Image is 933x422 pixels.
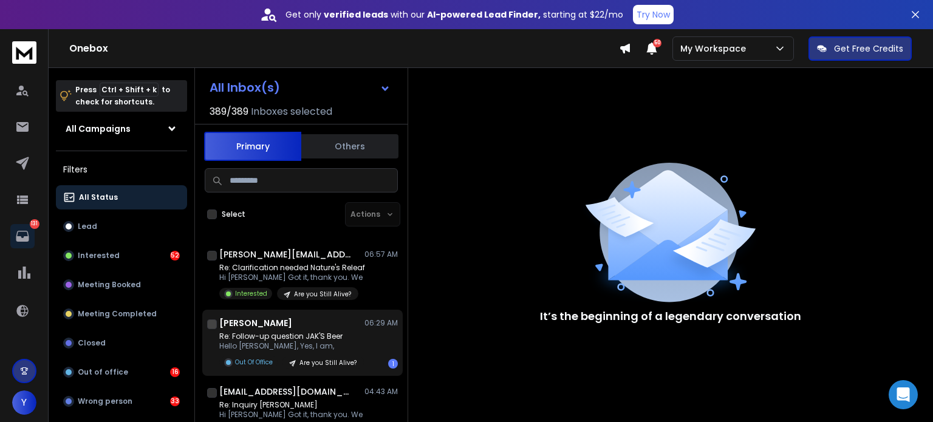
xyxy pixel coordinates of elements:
[78,338,106,348] p: Closed
[301,133,398,160] button: Others
[388,359,398,369] div: 1
[299,358,357,367] p: Are you Still Alive?
[200,75,400,100] button: All Inbox(s)
[294,290,351,299] p: Are you Still Alive?
[219,410,363,420] p: Hi [PERSON_NAME] Got it, thank you. We
[78,309,157,319] p: Meeting Completed
[364,250,398,259] p: 06:57 AM
[170,251,180,260] div: 52
[637,9,670,21] p: Try Now
[78,367,128,377] p: Out of office
[75,84,170,108] p: Press to check for shortcuts.
[427,9,541,21] strong: AI-powered Lead Finder,
[12,390,36,415] button: Y
[170,367,180,377] div: 16
[66,123,131,135] h1: All Campaigns
[56,185,187,209] button: All Status
[219,386,353,398] h1: [EMAIL_ADDRESS][DOMAIN_NAME]
[100,83,159,97] span: Ctrl + Shift + k
[235,358,273,367] p: Out Of Office
[889,380,918,409] div: Open Intercom Messenger
[56,214,187,239] button: Lead
[210,104,248,119] span: 389 / 389
[56,331,187,355] button: Closed
[653,39,661,47] span: 50
[219,317,292,329] h1: [PERSON_NAME]
[285,9,623,21] p: Get only with our starting at $22/mo
[78,251,120,260] p: Interested
[56,389,187,413] button: Wrong person33
[219,332,364,341] p: Re: Follow-up question JAK'S Beer
[680,43,751,55] p: My Workspace
[633,5,674,24] button: Try Now
[219,263,365,273] p: Re: Clarification needed Nature's Releaf
[56,117,187,141] button: All Campaigns
[170,396,180,406] div: 33
[219,341,364,351] p: Hello [PERSON_NAME], Yes, I am,
[364,318,398,328] p: 06:29 AM
[204,132,301,161] button: Primary
[219,400,363,410] p: Re: Inquiry [PERSON_NAME]
[56,273,187,297] button: Meeting Booked
[210,81,280,94] h1: All Inbox(s)
[78,280,141,290] p: Meeting Booked
[12,41,36,64] img: logo
[56,360,187,384] button: Out of office16
[222,209,245,219] label: Select
[56,161,187,178] h3: Filters
[56,243,187,268] button: Interested52
[10,224,35,248] a: 131
[78,222,97,231] p: Lead
[219,273,365,282] p: Hi [PERSON_NAME] Got it, thank you. We
[219,248,353,260] h1: [PERSON_NAME][EMAIL_ADDRESS][DOMAIN_NAME]
[540,308,801,325] p: It’s the beginning of a legendary conversation
[251,104,332,119] h3: Inboxes selected
[78,396,132,406] p: Wrong person
[30,219,39,229] p: 131
[79,192,118,202] p: All Status
[364,387,398,396] p: 04:43 AM
[834,43,903,55] p: Get Free Credits
[69,41,619,56] h1: Onebox
[235,289,267,298] p: Interested
[56,302,187,326] button: Meeting Completed
[324,9,388,21] strong: verified leads
[808,36,912,61] button: Get Free Credits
